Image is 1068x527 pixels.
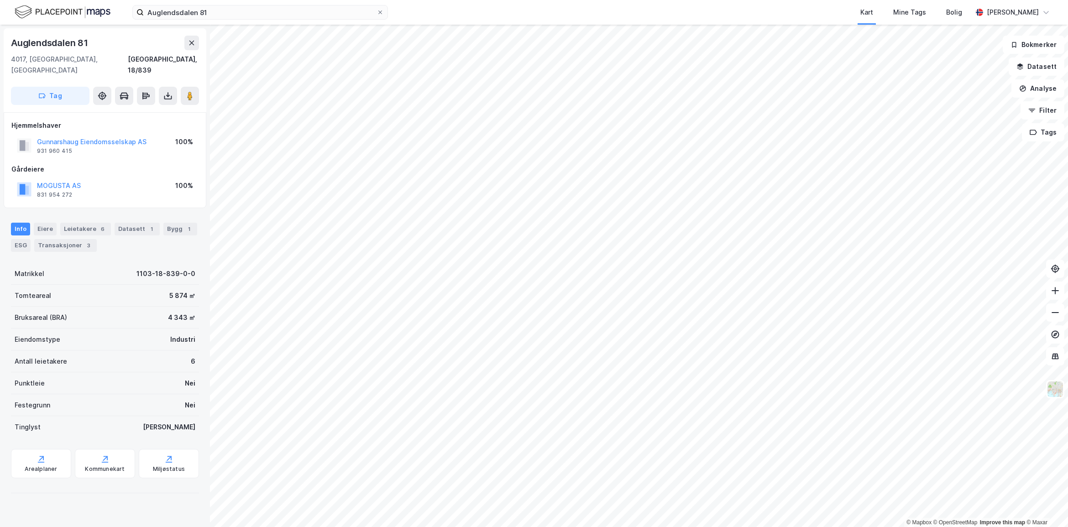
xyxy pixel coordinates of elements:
button: Filter [1021,101,1064,120]
div: Kommunekart [85,465,125,473]
div: Hjemmelshaver [11,120,199,131]
div: 3 [84,241,93,250]
div: [PERSON_NAME] [987,7,1039,18]
div: Antall leietakere [15,356,67,367]
div: 831 954 272 [37,191,72,198]
div: Bolig [946,7,962,18]
a: Mapbox [906,519,932,526]
div: 4017, [GEOGRAPHIC_DATA], [GEOGRAPHIC_DATA] [11,54,128,76]
div: Datasett [115,223,160,235]
div: Tomteareal [15,290,51,301]
div: Nei [185,378,195,389]
div: Bygg [163,223,197,235]
div: Eiere [34,223,57,235]
div: 1 [147,224,156,234]
iframe: Chat Widget [1022,483,1068,527]
div: Tinglyst [15,422,41,433]
div: Nei [185,400,195,411]
div: [GEOGRAPHIC_DATA], 18/839 [128,54,199,76]
div: 931 960 415 [37,147,72,155]
div: Auglendsdalen 81 [11,36,90,50]
div: 100% [175,136,193,147]
a: Improve this map [980,519,1025,526]
div: Kart [860,7,873,18]
div: Leietakere [60,223,111,235]
div: Miljøstatus [153,465,185,473]
div: Mine Tags [893,7,926,18]
div: Eiendomstype [15,334,60,345]
button: Tags [1022,123,1064,141]
div: 6 [98,224,107,234]
div: Gårdeiere [11,164,199,175]
div: 1103-18-839-0-0 [136,268,195,279]
input: Søk på adresse, matrikkel, gårdeiere, leietakere eller personer [144,5,377,19]
div: Festegrunn [15,400,50,411]
div: 5 874 ㎡ [169,290,195,301]
button: Tag [11,87,89,105]
div: 1 [184,224,194,234]
button: Datasett [1009,57,1064,76]
div: Transaksjoner [34,239,97,252]
img: logo.f888ab2527a4732fd821a326f86c7f29.svg [15,4,110,20]
button: Analyse [1011,79,1064,98]
div: Arealplaner [25,465,57,473]
div: Bruksareal (BRA) [15,312,67,323]
div: [PERSON_NAME] [143,422,195,433]
div: 6 [191,356,195,367]
div: 4 343 ㎡ [168,312,195,323]
div: Kontrollprogram for chat [1022,483,1068,527]
div: Punktleie [15,378,45,389]
div: Info [11,223,30,235]
div: Matrikkel [15,268,44,279]
div: 100% [175,180,193,191]
img: Z [1047,381,1064,398]
div: Industri [170,334,195,345]
div: ESG [11,239,31,252]
button: Bokmerker [1003,36,1064,54]
a: OpenStreetMap [933,519,978,526]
